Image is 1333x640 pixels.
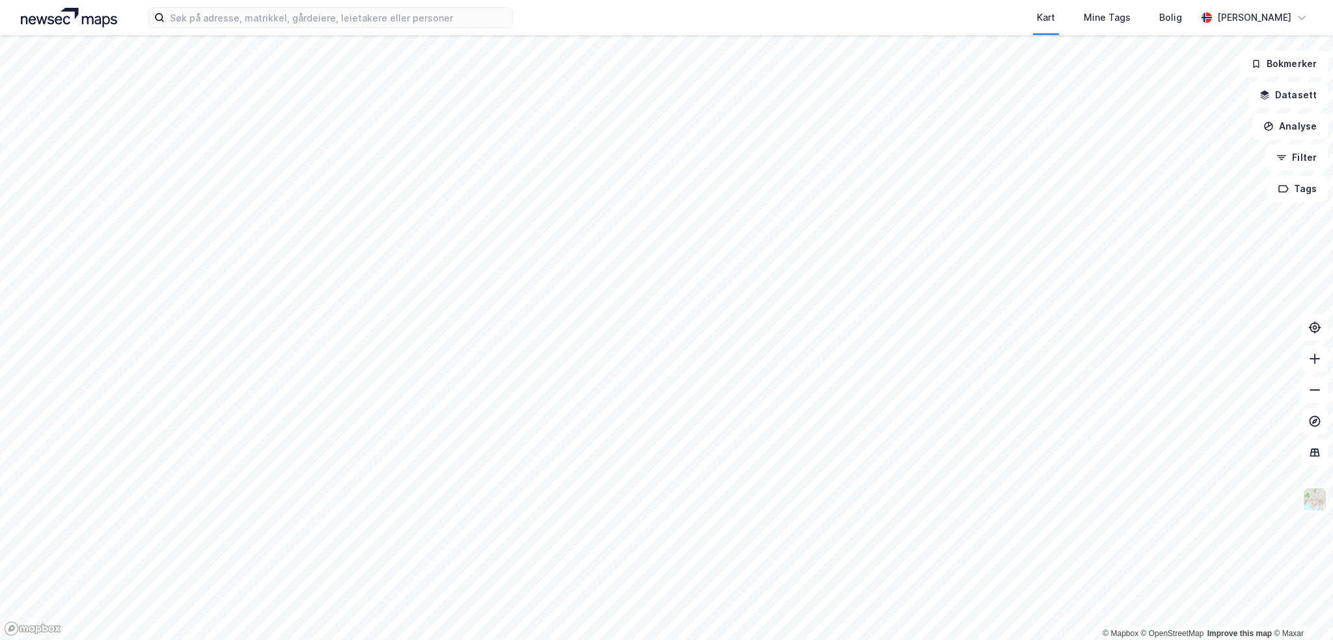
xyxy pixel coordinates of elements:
[1268,577,1333,640] iframe: Chat Widget
[1217,10,1291,25] div: [PERSON_NAME]
[1302,487,1327,512] img: Z
[1159,10,1182,25] div: Bolig
[1267,176,1328,202] button: Tags
[4,621,61,636] a: Mapbox homepage
[1103,629,1138,638] a: Mapbox
[1037,10,1055,25] div: Kart
[1248,82,1328,108] button: Datasett
[165,8,512,27] input: Søk på adresse, matrikkel, gårdeiere, leietakere eller personer
[1207,629,1272,638] a: Improve this map
[1084,10,1131,25] div: Mine Tags
[1252,113,1328,139] button: Analyse
[1240,51,1328,77] button: Bokmerker
[21,8,117,27] img: logo.a4113a55bc3d86da70a041830d287a7e.svg
[1268,577,1333,640] div: Kontrollprogram for chat
[1141,629,1204,638] a: OpenStreetMap
[1265,145,1328,171] button: Filter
